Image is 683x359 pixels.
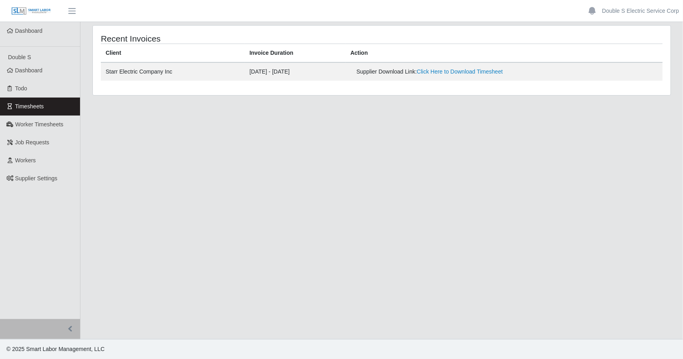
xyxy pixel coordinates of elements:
span: Todo [15,85,27,92]
span: Dashboard [15,28,43,34]
span: Supplier Settings [15,175,58,181]
img: SLM Logo [11,7,51,16]
span: Job Requests [15,139,50,146]
td: [DATE] - [DATE] [245,62,346,81]
th: Action [346,44,663,63]
th: Invoice Duration [245,44,346,63]
span: © 2025 Smart Labor Management, LLC [6,346,104,352]
h4: Recent Invoices [101,34,328,44]
span: Double S [8,54,31,60]
a: Click Here to Download Timesheet [417,68,503,75]
span: Dashboard [15,67,43,74]
td: Starr Electric Company Inc [101,62,245,81]
span: Worker Timesheets [15,121,63,128]
span: Timesheets [15,103,44,110]
a: Double S Electric Service Corp [602,7,679,15]
th: Client [101,44,245,63]
div: Supplier Download Link: [357,68,549,76]
span: Workers [15,157,36,164]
